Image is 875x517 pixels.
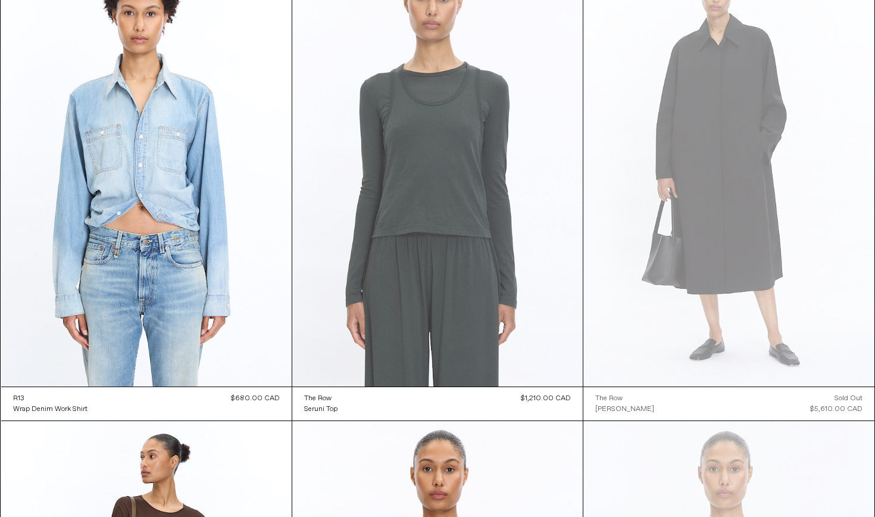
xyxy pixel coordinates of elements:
[304,394,332,404] div: The Row
[231,394,280,403] span: $680.00 CAD
[13,394,24,404] div: R13
[835,393,862,404] div: Sold out
[13,393,87,404] a: R13
[521,394,571,403] span: $1,210.00 CAD
[304,393,337,404] a: The Row
[595,404,654,415] a: [PERSON_NAME]
[304,404,337,415] a: Seruni Top
[595,394,623,404] div: The Row
[810,404,862,414] span: $5,610.00 CAD
[595,393,654,404] a: The Row
[13,404,87,415] a: Wrap Denim Work Shirt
